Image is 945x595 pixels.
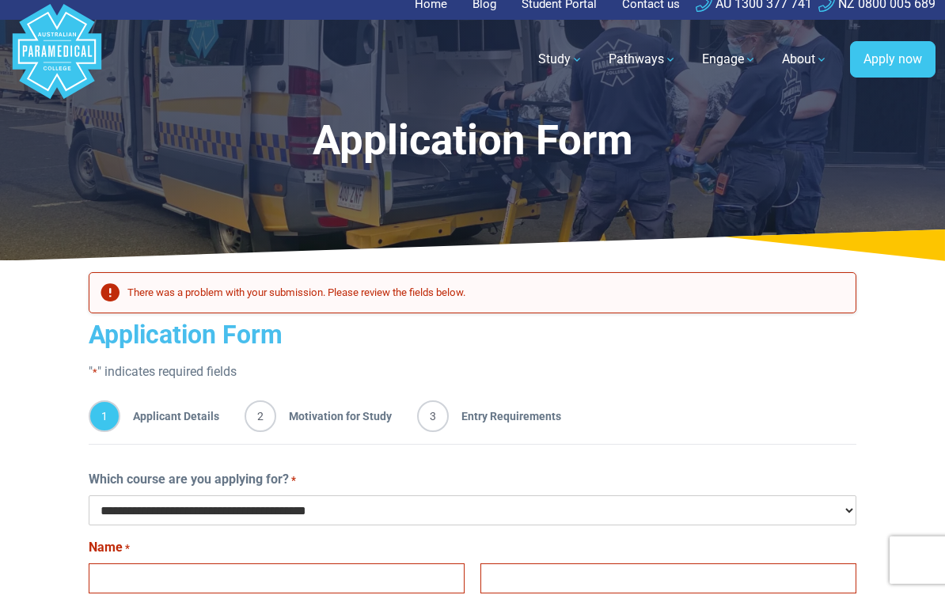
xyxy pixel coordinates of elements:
a: Engage [693,37,766,81]
legend: Name [89,538,856,557]
a: About [772,37,837,81]
a: Apply now [850,41,936,78]
p: " " indicates required fields [89,362,856,381]
span: 1 [89,400,120,432]
h2: Application Form [89,320,856,350]
h2: There was a problem with your submission. Please review the fields below. [127,286,843,300]
span: 2 [245,400,276,432]
span: Motivation for Study [276,400,392,432]
label: Which course are you applying for? [89,470,296,489]
a: Pathways [599,37,686,81]
span: 3 [417,400,449,432]
a: Study [529,37,593,81]
span: Applicant Details [120,400,219,432]
span: Entry Requirements [449,400,561,432]
a: Australian Paramedical College [9,20,104,100]
h1: Application Form [125,116,820,165]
